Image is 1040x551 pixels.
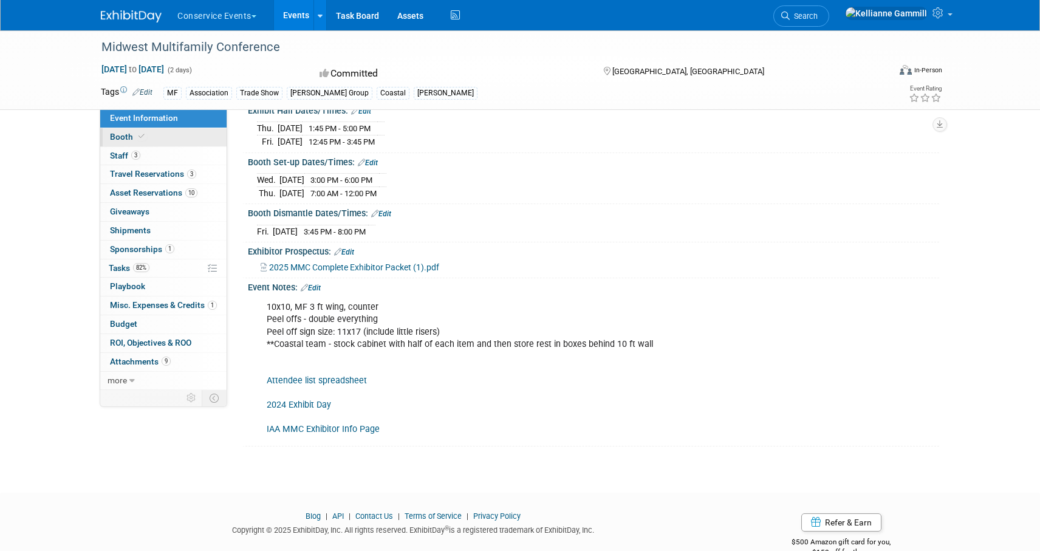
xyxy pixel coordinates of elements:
[914,66,942,75] div: In-Person
[110,338,191,347] span: ROI, Objectives & ROO
[464,512,471,521] span: |
[100,315,227,334] a: Budget
[273,225,298,238] td: [DATE]
[131,151,140,160] span: 3
[355,512,393,521] a: Contact Us
[278,135,303,148] td: [DATE]
[110,151,140,160] span: Staff
[101,522,725,536] div: Copyright © 2025 ExhibitDay, Inc. All rights reserved. ExhibitDay is a registered trademark of Ex...
[202,390,227,406] td: Toggle Event Tabs
[248,204,939,220] div: Booth Dismantle Dates/Times:
[186,87,232,100] div: Association
[100,241,227,259] a: Sponsorships1
[100,278,227,296] a: Playbook
[100,372,227,390] a: more
[310,189,377,198] span: 7:00 AM - 12:00 PM
[236,87,282,100] div: Trade Show
[332,512,344,521] a: API
[110,188,197,197] span: Asset Reservations
[110,300,217,310] span: Misc. Expenses & Credits
[110,113,178,123] span: Event Information
[267,400,331,410] a: 2024 Exhibit Day
[162,357,171,366] span: 9
[110,244,174,254] span: Sponsorships
[101,86,152,100] td: Tags
[316,63,584,84] div: Committed
[279,187,304,199] td: [DATE]
[269,262,439,272] span: 2025 MMC Complete Exhibitor Packet (1).pdf
[773,5,829,27] a: Search
[101,64,165,75] span: [DATE] [DATE]
[817,63,942,81] div: Event Format
[181,390,202,406] td: Personalize Event Tab Strip
[790,12,818,21] span: Search
[163,87,182,100] div: MF
[445,525,449,532] sup: ®
[323,512,330,521] span: |
[287,87,372,100] div: [PERSON_NAME] Group
[165,244,174,253] span: 1
[279,174,304,187] td: [DATE]
[334,248,354,256] a: Edit
[100,296,227,315] a: Misc. Expenses & Credits1
[110,169,196,179] span: Travel Reservations
[351,107,371,115] a: Edit
[258,295,806,442] div: 10x10, MF 3 ft wing, counter Peel offs - double everything Peel off sign size: 11x17 (include lit...
[310,176,372,185] span: 3:00 PM - 6:00 PM
[473,512,521,521] a: Privacy Policy
[185,188,197,197] span: 10
[371,210,391,218] a: Edit
[257,135,278,148] td: Fri.
[261,262,439,272] a: 2025 MMC Complete Exhibitor Packet (1).pdf
[187,169,196,179] span: 3
[109,263,149,273] span: Tasks
[801,513,881,532] a: Refer & Earn
[110,207,149,216] span: Giveaways
[301,284,321,292] a: Edit
[909,86,942,92] div: Event Rating
[133,263,149,272] span: 82%
[257,225,273,238] td: Fri.
[110,132,147,142] span: Booth
[267,424,380,434] a: IAA MMC Exhibitor Info Page
[100,353,227,371] a: Attachments9
[278,122,303,135] td: [DATE]
[139,133,145,140] i: Booth reservation complete
[248,153,939,169] div: Booth Set-up Dates/Times:
[377,87,409,100] div: Coastal
[101,10,162,22] img: ExhibitDay
[346,512,354,521] span: |
[309,124,371,133] span: 1:45 PM - 5:00 PM
[309,137,375,146] span: 12:45 PM - 3:45 PM
[100,259,227,278] a: Tasks82%
[100,184,227,202] a: Asset Reservations10
[100,203,227,221] a: Giveaways
[414,87,477,100] div: [PERSON_NAME]
[845,7,928,20] img: Kellianne Gammill
[127,64,139,74] span: to
[100,334,227,352] a: ROI, Objectives & ROO
[97,36,871,58] div: Midwest Multifamily Conference
[306,512,321,521] a: Blog
[900,65,912,75] img: Format-Inperson.png
[166,66,192,74] span: (2 days)
[257,122,278,135] td: Thu.
[132,88,152,97] a: Edit
[100,147,227,165] a: Staff3
[100,128,227,146] a: Booth
[358,159,378,167] a: Edit
[110,281,145,291] span: Playbook
[100,165,227,183] a: Travel Reservations3
[395,512,403,521] span: |
[267,375,367,386] a: Attendee list spreadsheet
[257,187,279,199] td: Thu.
[100,109,227,128] a: Event Information
[110,225,151,235] span: Shipments
[612,67,764,76] span: [GEOGRAPHIC_DATA], [GEOGRAPHIC_DATA]
[248,242,939,258] div: Exhibitor Prospectus:
[208,301,217,310] span: 1
[304,227,366,236] span: 3:45 PM - 8:00 PM
[110,319,137,329] span: Budget
[405,512,462,521] a: Terms of Service
[108,375,127,385] span: more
